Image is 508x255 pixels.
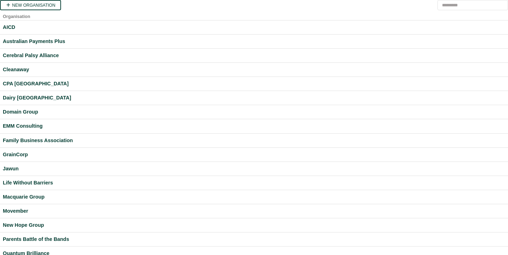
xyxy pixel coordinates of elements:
[3,235,505,243] a: Parents Battle of the Bands
[3,221,505,229] a: New Hope Group
[3,193,505,201] a: Macquarie Group
[3,207,505,215] a: Movember
[3,66,505,74] a: Cleanaway
[3,122,505,130] a: EMM Consulting
[3,151,505,159] a: GrainCorp
[3,94,505,102] a: Dairy [GEOGRAPHIC_DATA]
[3,179,505,187] a: Life Without Barriers
[3,165,505,173] a: Jawun
[3,51,505,60] a: Cerebral Palsy Alliance
[3,136,505,145] a: Family Business Association
[3,37,505,45] a: Australian Payments Plus
[3,80,505,88] a: CPA [GEOGRAPHIC_DATA]
[3,23,505,31] a: AICD
[3,108,505,116] a: Domain Group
